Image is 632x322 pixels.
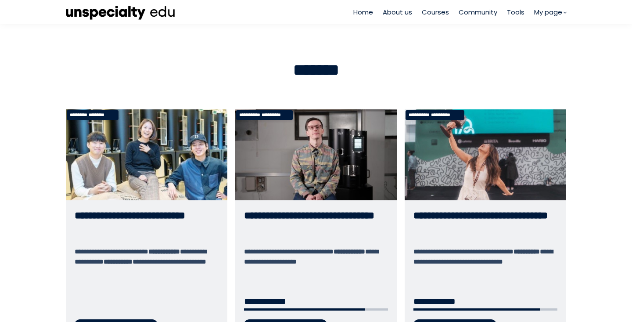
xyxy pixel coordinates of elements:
a: Tools [507,7,524,17]
a: My page [534,7,566,17]
a: Home [353,7,373,17]
span: My page [534,7,562,17]
a: Community [459,7,497,17]
a: About us [383,7,412,17]
a: Courses [422,7,449,17]
img: ec8cb47d53a36d742fcbd71bcb90b6e6.png [66,4,176,20]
